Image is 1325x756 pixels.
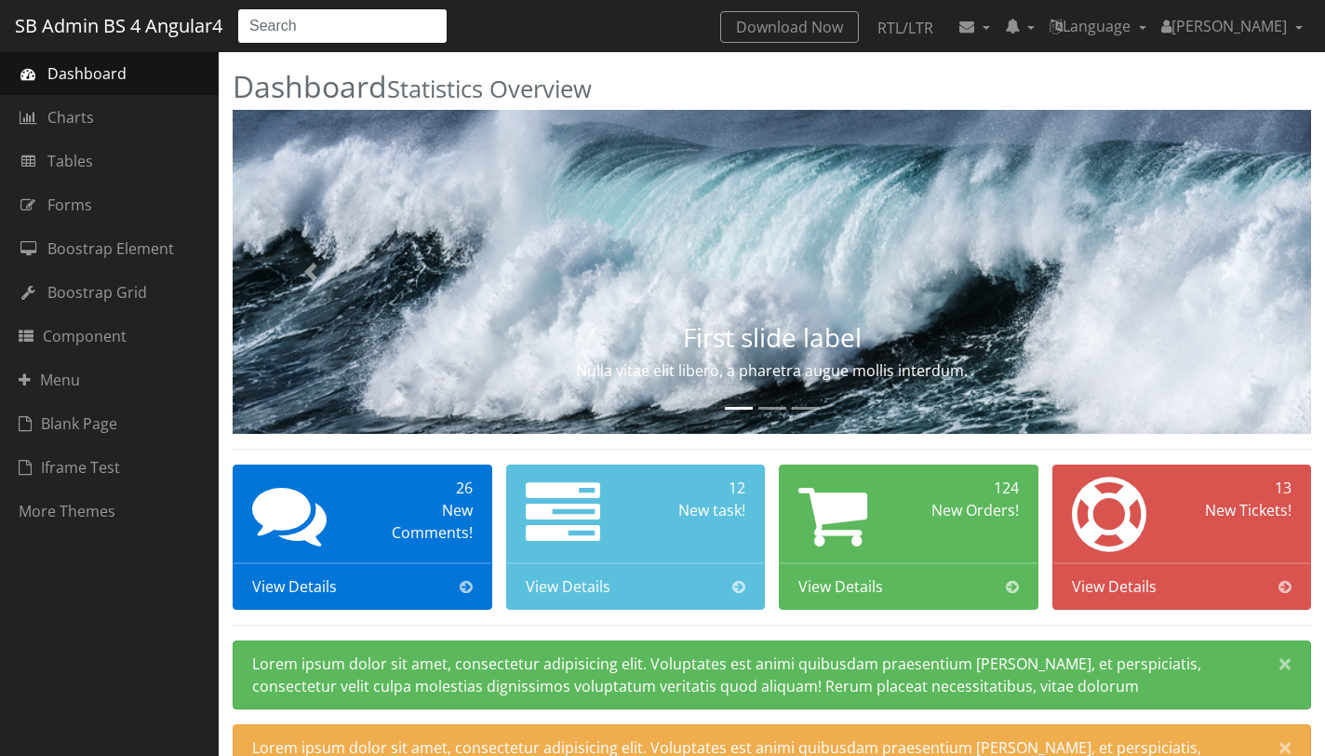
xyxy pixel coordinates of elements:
div: New Tickets! [1188,499,1292,521]
span: View Details [798,575,883,598]
div: 124 [916,477,1019,499]
a: RTL/LTR [863,11,948,45]
span: View Details [252,575,337,598]
small: Statistics Overview [387,73,592,105]
span: View Details [526,575,610,598]
div: 26 [369,477,473,499]
p: Nulla vitae elit libero, a pharetra augue mollis interdum. [395,359,1149,382]
a: SB Admin BS 4 Angular4 [15,8,222,44]
div: Lorem ipsum dolor sit amet, consectetur adipisicing elit. Voluptates est animi quibusdam praesent... [233,641,1311,709]
div: 12 [642,477,745,499]
a: Language [1042,7,1154,45]
span: View Details [1072,575,1157,598]
a: Download Now [720,11,859,43]
h3: First slide label [395,323,1149,352]
div: New Comments! [369,499,473,544]
span: Menu [19,369,80,391]
input: Search [237,8,448,44]
a: [PERSON_NAME] [1154,7,1310,45]
div: 13 [1188,477,1292,499]
div: New task! [642,499,745,521]
span: × [1278,651,1292,676]
div: New Orders! [916,499,1019,521]
img: Random first slide [233,110,1311,434]
button: Close [1260,641,1310,686]
h2: Dashboard [233,70,1311,102]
